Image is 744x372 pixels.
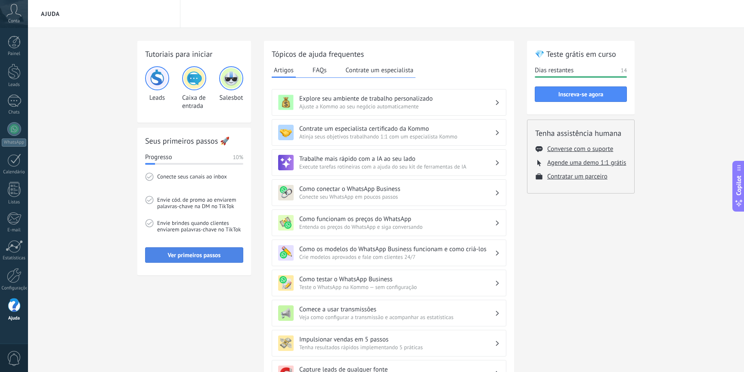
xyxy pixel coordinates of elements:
span: Tenha resultados rápidos implementando 5 práticas [299,344,495,351]
span: Inscreva-se agora [558,91,603,97]
span: 10% [233,153,243,162]
span: Ajuste a Kommo ao seu negócio automaticamente [299,103,495,110]
button: Converse com o suporte [547,145,613,153]
span: Conecte seu WhatsApp em poucos passos [299,193,495,200]
button: Ver primeiros passos [145,247,243,263]
button: Agende uma demo 1:1 grátis [547,159,626,167]
span: Dias restantes [535,66,573,75]
button: FAQs [310,64,329,77]
div: Leads [2,82,27,88]
span: Conecte seus canais ao inbox [157,172,243,196]
div: Listas [2,200,27,205]
h3: Como conectar o WhatsApp Business [299,185,495,193]
h2: 💎 Teste grátis em curso [535,49,627,59]
div: WhatsApp [2,138,26,147]
div: Painel [2,51,27,57]
div: Estatísticas [2,255,27,261]
span: Atinja seus objetivos trabalhando 1:1 com um especialista Kommo [299,133,495,140]
h3: Contrate um especialista certificado da Kommo [299,125,495,133]
div: E-mail [2,228,27,233]
h2: Tópicos de ajuda frequentes [272,49,506,59]
button: Artigos [272,64,296,78]
h3: Comece a usar transmissões [299,305,495,314]
span: Entenda os preços do WhatsApp e siga conversando [299,223,495,231]
span: Veja como configurar a transmissão e acompanhar as estatísticas [299,314,495,321]
div: Caixa de entrada [182,66,206,110]
span: Crie modelos aprovados e fale com clientes 24/7 [299,253,495,261]
span: Execute tarefas rotineiras com a ajuda do seu kit de ferramentas de IA [299,163,495,170]
button: Inscreva-se agora [535,86,627,102]
span: 14 [621,66,627,75]
h3: Como funcionam os preços do WhatsApp [299,215,495,223]
div: Salesbot [219,66,243,110]
button: Contratar um parceiro [547,172,608,181]
h3: Trabalhe mais rápido com a IA ao seu lado [299,155,495,163]
span: Conta [8,18,20,24]
h3: Como testar o WhatsApp Business [299,275,495,283]
div: Ajuda [2,316,27,321]
div: Leads [145,66,169,110]
h3: Impulsionar vendas em 5 passos [299,335,495,344]
span: Progresso [145,153,172,162]
span: Copilot [735,175,743,195]
h2: Seus primeiros passos 🚀 [145,135,243,146]
span: Envie cód. de promo ao enviarem palavras-chave na DM no TikTok [157,196,243,219]
span: Teste o WhatsApp na Kommo — sem configuração [299,283,495,291]
h2: Tutoriais para iniciar [145,49,243,59]
h2: Tenha assistência humana [535,128,626,138]
div: Configurações [2,286,27,291]
h3: Explore seu ambiente de trabalho personalizado [299,95,495,103]
div: Chats [2,110,27,115]
div: Calendário [2,169,27,175]
span: Ver primeiros passos [168,252,221,258]
span: Envie brindes quando clientes enviarem palavras-chave no TikTok [157,219,243,242]
h3: Como os modelos do WhatsApp Business funcionam e como criá-los [299,245,495,253]
button: Contrate um especialista [344,64,416,77]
